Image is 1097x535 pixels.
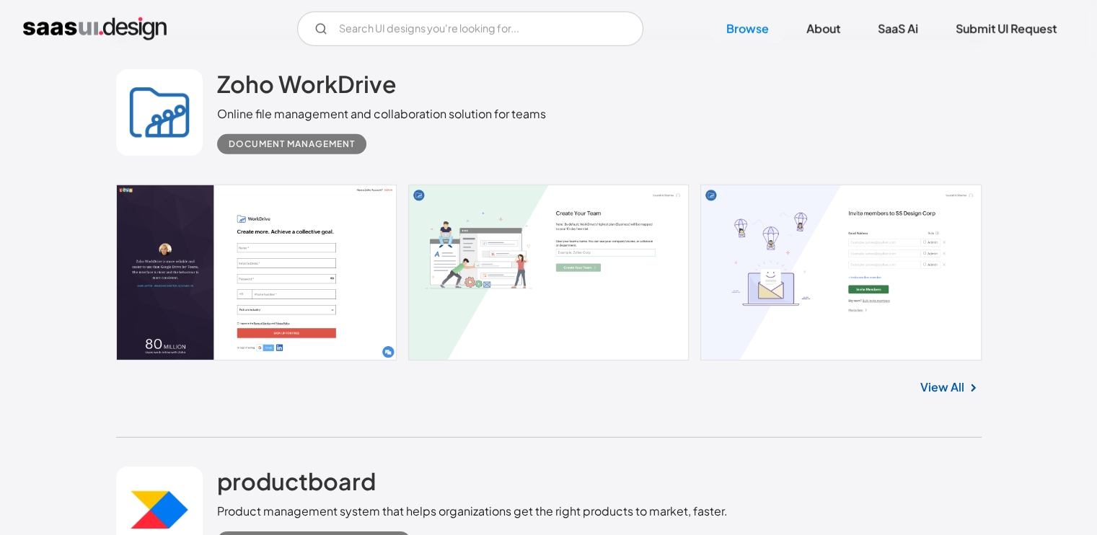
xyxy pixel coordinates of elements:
a: SaaS Ai [860,13,935,45]
a: productboard [217,467,376,503]
a: View All [920,379,964,396]
h2: productboard [217,467,376,495]
a: Browse [709,13,786,45]
a: About [789,13,858,45]
form: Email Form [297,12,643,46]
a: Submit UI Request [938,13,1074,45]
input: Search UI designs you're looking for... [297,12,643,46]
div: Product management system that helps organizations get the right products to market, faster. [217,503,728,520]
a: Zoho WorkDrive [217,69,397,105]
div: Document Management [229,136,355,153]
a: home [23,17,167,40]
h2: Zoho WorkDrive [217,69,397,98]
div: Online file management and collaboration solution for teams [217,105,546,123]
